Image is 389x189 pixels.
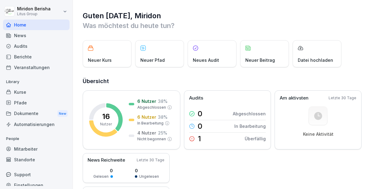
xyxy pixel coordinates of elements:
[3,30,70,41] a: News
[3,119,70,130] a: Automatisierungen
[83,77,380,86] h2: Übersicht
[88,57,112,63] p: Neuer Kurs
[280,95,308,102] p: Am aktivsten
[245,135,266,142] p: Überfällig
[3,144,70,154] a: Mitarbeiter
[158,130,167,136] p: 25 %
[137,98,156,104] p: 6 Nutzer
[83,11,380,21] h1: Guten [DATE], Miridon
[3,169,70,180] div: Support
[3,154,70,165] a: Standorte
[17,6,51,12] p: Miridon Berisha
[93,174,109,179] p: Gelesen
[3,41,70,51] a: Audits
[93,167,113,174] p: 0
[139,174,159,179] p: Ungelesen
[3,97,70,108] a: Pfade
[298,57,333,63] p: Datei hochladen
[137,130,156,136] p: 4 Nutzer
[234,123,266,129] p: In Bearbeitung
[329,95,356,101] p: Letzte 30 Tage
[17,12,51,16] p: Litus Group
[100,121,112,127] p: Nutzer
[3,108,70,119] div: Dokumente
[135,167,159,174] p: 0
[3,62,70,73] a: Veranstaltungen
[3,134,70,144] p: People
[3,51,70,62] a: Berichte
[137,136,166,142] p: Nicht begonnen
[245,57,275,63] p: Neuer Beitrag
[57,110,68,117] div: New
[3,77,70,87] p: Library
[198,135,201,142] p: 1
[140,57,165,63] p: Neuer Pfad
[233,110,266,117] p: Abgeschlossen
[158,98,167,104] p: 38 %
[137,121,164,126] p: In Bearbeitung
[158,114,167,120] p: 38 %
[137,114,156,120] p: 6 Nutzer
[137,157,164,163] p: Letzte 30 Tage
[189,95,203,102] p: Audits
[137,105,166,110] p: Abgeschlossen
[3,108,70,119] a: DokumenteNew
[3,87,70,97] a: Kurse
[303,131,333,137] p: Keine Aktivität
[88,157,125,164] p: News Reichweite
[198,123,202,130] p: 0
[83,21,380,30] p: Was möchtest du heute tun?
[198,110,202,117] p: 0
[3,19,70,30] a: Home
[193,57,219,63] p: Neues Audit
[102,113,110,120] p: 16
